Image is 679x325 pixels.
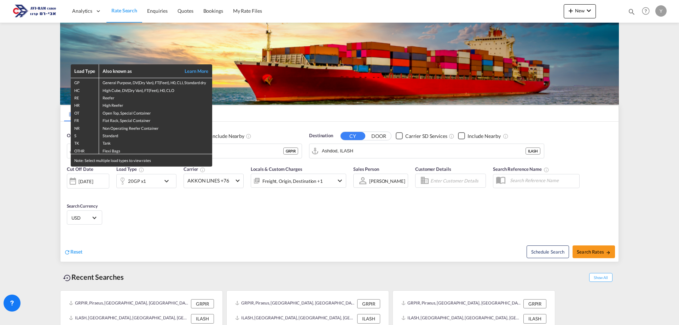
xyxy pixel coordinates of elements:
[103,68,177,74] div: Also known as
[71,131,99,139] td: S
[177,68,209,74] a: Learn More
[99,101,212,108] td: High Reefer
[71,101,99,108] td: HR
[99,116,212,123] td: Flat Rack, Special Container
[99,78,212,86] td: General Purpose, DV(Dry Van), FT(Feet), H0, CLI, Standard dry
[71,139,99,146] td: TK
[71,146,99,154] td: OTHR
[71,109,99,116] td: OT
[99,93,212,101] td: Reefer
[71,116,99,123] td: FR
[99,109,212,116] td: Open Top, Special Container
[71,93,99,101] td: RE
[99,146,212,154] td: Flexi Bags
[71,64,99,78] th: Load Type
[71,78,99,86] td: GP
[99,86,212,93] td: High Cube, DV(Dry Van), FT(Feet), H0, CLO
[99,139,212,146] td: Tank
[71,124,99,131] td: NR
[99,131,212,139] td: Standard
[99,124,212,131] td: Non Operating Reefer Container
[71,154,212,167] div: Note: Select multiple load types to view rates
[71,86,99,93] td: HC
